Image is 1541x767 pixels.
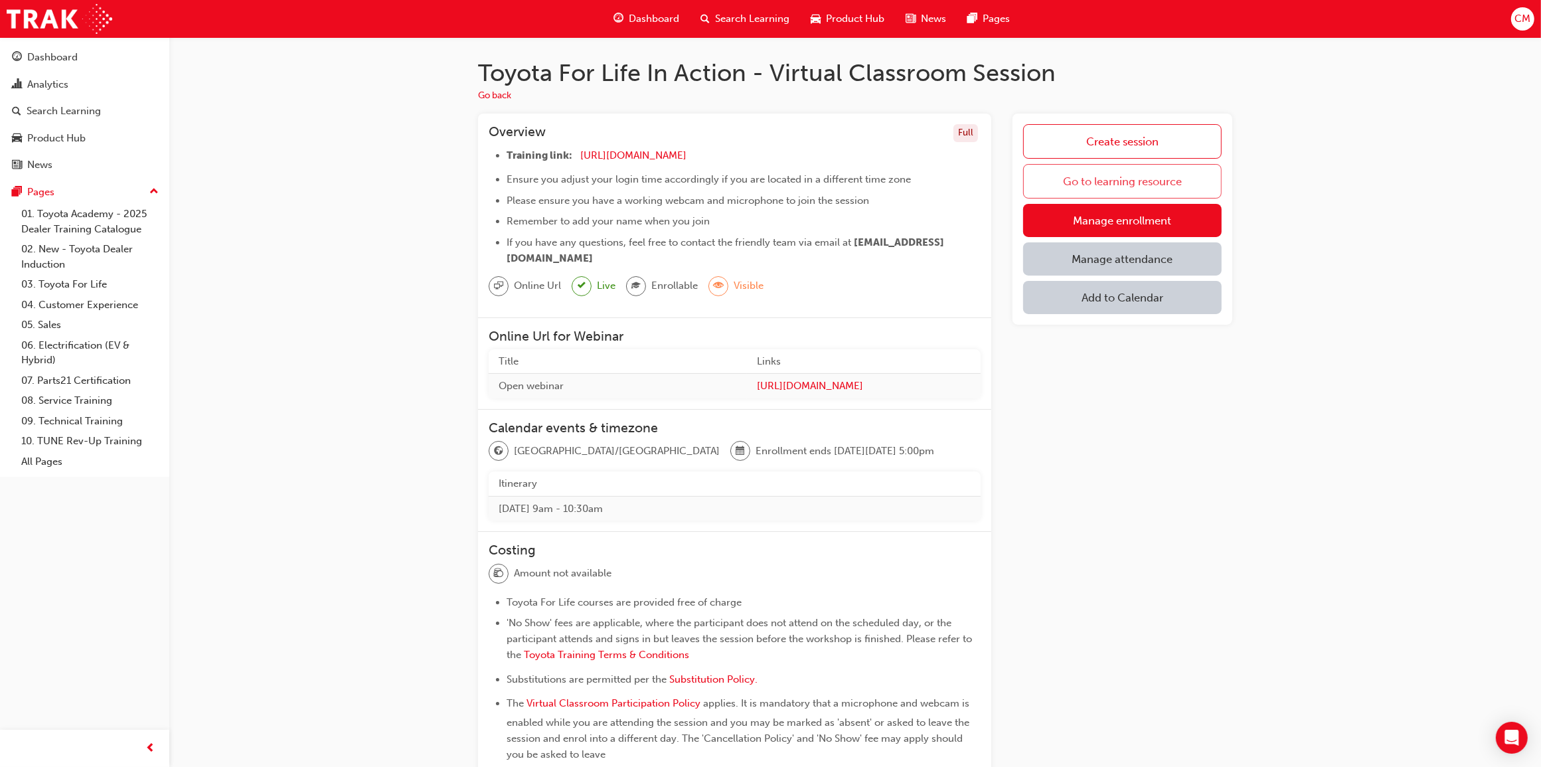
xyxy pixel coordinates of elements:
span: CM [1514,11,1530,27]
span: eye-icon [714,278,723,295]
a: All Pages [16,452,164,472]
span: The [507,697,524,709]
a: Manage enrollment [1023,204,1222,237]
span: money-icon [494,565,503,582]
a: Product Hub [5,126,164,151]
span: car-icon [811,11,821,27]
span: Toyota For Life courses are provided free of charge [507,596,742,608]
th: Links [747,349,981,374]
span: sessionType_ONLINE_URL-icon [494,278,503,295]
th: Title [489,349,747,374]
button: Pages [5,180,164,205]
a: [URL][DOMAIN_NAME] [757,379,971,394]
span: globe-icon [494,443,503,460]
span: Open webinar [499,380,564,392]
a: Manage attendance [1023,242,1222,276]
span: Substitutions are permitted per the [507,673,667,685]
a: Go to learning resource [1023,164,1222,199]
a: 02. New - Toyota Dealer Induction [16,239,164,274]
span: 'No Show' fees are applicable, where the participant does not attend on the scheduled day, or the... [507,617,975,661]
div: News [27,157,52,173]
span: Visible [734,278,764,294]
div: Pages [27,185,54,200]
div: Full [953,124,978,142]
span: tick-icon [578,278,586,294]
span: car-icon [12,133,22,145]
a: 05. Sales [16,315,164,335]
span: If you have any questions, feel free to contact the friendly team via email at [507,236,851,248]
a: 06. Electrification (EV & Hybrid) [16,335,164,371]
span: guage-icon [613,11,623,27]
span: Amount not available [514,566,611,581]
span: [EMAIL_ADDRESS][DOMAIN_NAME] [507,236,944,264]
span: Dashboard [629,11,679,27]
div: Dashboard [27,50,78,65]
a: 01. Toyota Academy - 2025 Dealer Training Catalogue [16,204,164,239]
span: Enrollable [651,278,698,294]
span: Product Hub [826,11,884,27]
span: pages-icon [12,187,22,199]
span: Live [597,278,615,294]
a: Substitution Policy. [669,673,758,685]
a: Toyota Training Terms & Conditions [524,649,689,661]
a: 03. Toyota For Life [16,274,164,295]
span: Please ensure you have a working webcam and microphone to join the session [507,195,869,207]
a: Virtual Classroom Participation Policy [527,697,700,709]
span: News [921,11,946,27]
a: 10. TUNE Rev-Up Training [16,431,164,452]
td: [DATE] 9am - 10:30am [489,496,981,521]
a: Search Learning [5,99,164,124]
h1: Toyota For Life In Action - Virtual Classroom Session [478,58,1232,88]
span: guage-icon [12,52,22,64]
span: [GEOGRAPHIC_DATA]/[GEOGRAPHIC_DATA] [514,444,720,459]
a: car-iconProduct Hub [800,5,895,33]
a: Create session [1023,124,1222,159]
a: 09. Technical Training [16,411,164,432]
img: Trak [7,4,112,34]
a: Dashboard [5,45,164,70]
a: [URL][DOMAIN_NAME] [580,149,687,161]
a: News [5,153,164,177]
button: CM [1511,7,1534,31]
button: Go back [478,88,511,104]
span: Pages [983,11,1010,27]
a: search-iconSearch Learning [690,5,800,33]
h3: Overview [489,124,546,142]
h3: Calendar events & timezone [489,420,981,436]
span: Remember to add your name when you join [507,215,710,227]
span: prev-icon [146,740,156,757]
a: 08. Service Training [16,390,164,411]
span: Enrollment ends [DATE][DATE] 5:00pm [756,444,934,459]
span: calendar-icon [736,443,745,460]
span: Online Url [514,278,561,294]
th: Itinerary [489,471,981,496]
span: pages-icon [967,11,977,27]
div: Product Hub [27,131,86,146]
a: guage-iconDashboard [603,5,690,33]
span: graduationCap-icon [631,278,641,295]
span: chart-icon [12,79,22,91]
h3: Costing [489,543,981,558]
button: Add to Calendar [1023,281,1222,314]
span: search-icon [700,11,710,27]
span: news-icon [906,11,916,27]
a: news-iconNews [895,5,957,33]
span: search-icon [12,106,21,118]
a: pages-iconPages [957,5,1020,33]
span: news-icon [12,159,22,171]
span: Search Learning [715,11,789,27]
span: up-icon [149,183,159,201]
div: Search Learning [27,104,101,119]
a: Analytics [5,72,164,97]
a: 07. Parts21 Certification [16,371,164,391]
div: Open Intercom Messenger [1496,722,1528,754]
a: 04. Customer Experience [16,295,164,315]
span: Training link: [507,149,572,161]
h3: Online Url for Webinar [489,329,981,344]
